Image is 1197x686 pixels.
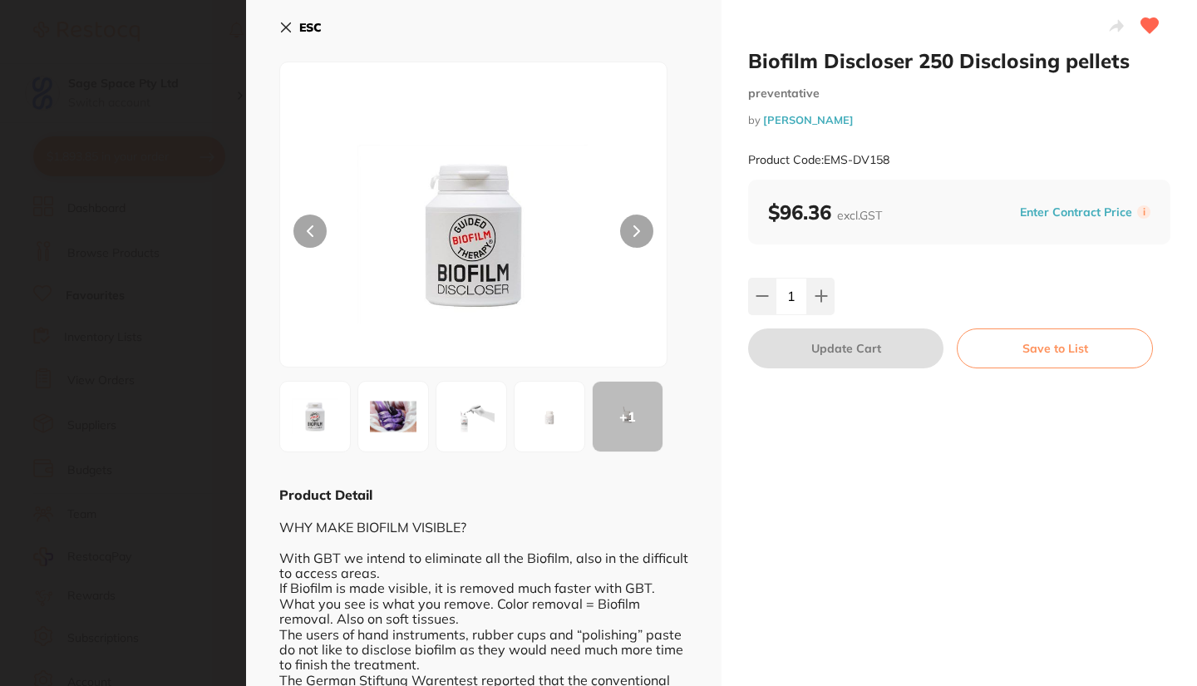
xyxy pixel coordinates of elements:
b: $96.36 [768,200,882,225]
div: + 1 [593,382,663,452]
a: [PERSON_NAME] [763,113,854,126]
img: OC5qcGc [357,104,589,367]
small: by [748,114,1170,126]
button: +1 [592,381,663,452]
img: OC5qcGc [285,387,345,447]
small: Product Code: EMS-DV158 [748,153,889,167]
button: ESC [279,13,322,42]
img: LURWMTU4LnBuZw [441,387,501,447]
b: ESC [299,20,322,35]
small: preventative [748,86,1170,101]
img: VjE1OC5wbmc [363,387,423,447]
button: Save to List [957,328,1153,368]
b: Product Detail [279,486,372,503]
h2: Biofilm Discloser 250 Disclosing pellets [748,48,1170,73]
button: Update Cart [748,328,943,368]
img: Uy1EVjE1OC5wbmc [520,387,579,447]
button: Enter Contract Price [1015,205,1137,220]
span: excl. GST [837,208,882,223]
label: i [1137,205,1150,219]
